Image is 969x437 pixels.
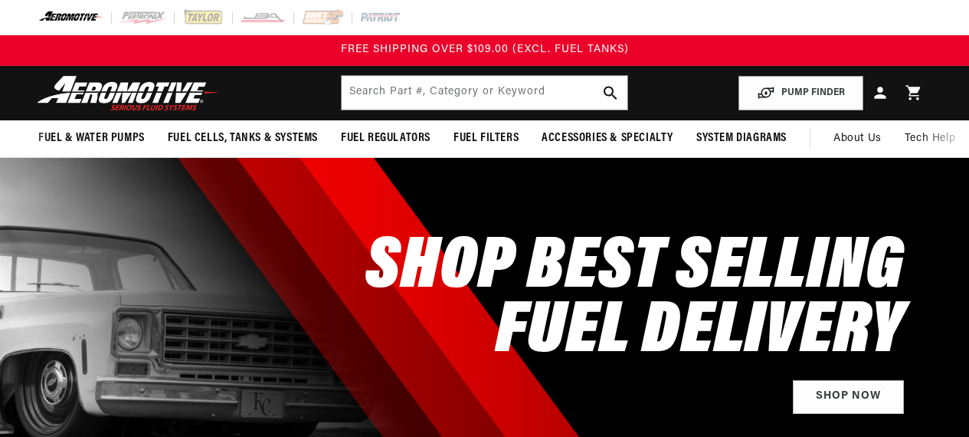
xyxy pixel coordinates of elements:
[453,130,519,146] span: Fuel Filters
[833,133,882,144] span: About Us
[341,130,430,146] span: Fuel Regulators
[365,236,904,365] h2: SHOP BEST SELLING FUEL DELIVERY
[33,75,224,111] img: Aeromotive
[822,120,893,157] a: About Us
[329,120,442,156] summary: Fuel Regulators
[341,44,629,55] span: FREE SHIPPING OVER $109.00 (EXCL. FUEL TANKS)
[905,130,955,147] span: Tech Help
[793,380,904,415] a: Shop Now
[342,76,627,110] input: Search by Part Number, Category or Keyword
[38,130,145,146] span: Fuel & Water Pumps
[156,120,329,156] summary: Fuel Cells, Tanks & Systems
[696,130,787,146] span: System Diagrams
[542,130,673,146] span: Accessories & Specialty
[442,120,530,156] summary: Fuel Filters
[685,120,798,156] summary: System Diagrams
[594,76,627,110] button: search button
[530,120,685,156] summary: Accessories & Specialty
[893,120,967,157] summary: Tech Help
[738,76,863,110] button: PUMP FINDER
[27,120,156,156] summary: Fuel & Water Pumps
[168,130,318,146] span: Fuel Cells, Tanks & Systems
